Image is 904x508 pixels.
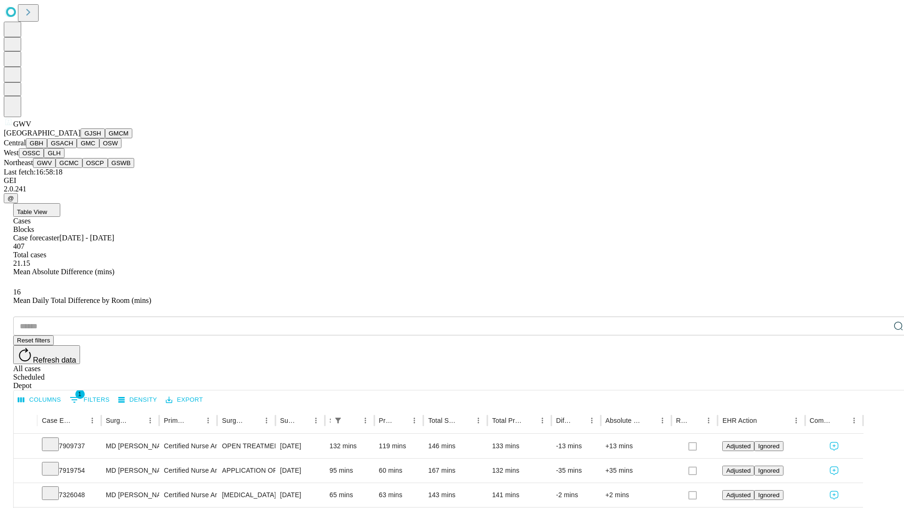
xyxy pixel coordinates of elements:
[428,459,483,483] div: 167 mins
[754,466,783,476] button: Ignored
[722,417,757,424] div: EHR Action
[676,417,688,424] div: Resolved in EHR
[4,129,81,137] span: [GEOGRAPHIC_DATA]
[722,441,754,451] button: Adjusted
[408,414,421,427] button: Menu
[67,392,112,407] button: Show filters
[459,414,472,427] button: Sort
[106,459,154,483] div: MD [PERSON_NAME]
[13,296,151,304] span: Mean Daily Total Difference by Room (mins)
[99,138,122,148] button: OSW
[19,148,44,158] button: OSSC
[758,443,779,450] span: Ignored
[472,414,485,427] button: Menu
[309,414,323,427] button: Menu
[33,356,76,364] span: Refresh data
[810,417,833,424] div: Comments
[130,414,144,427] button: Sort
[260,414,273,427] button: Menu
[144,414,157,427] button: Menu
[702,414,715,427] button: Menu
[280,434,320,458] div: [DATE]
[82,158,108,168] button: OSCP
[726,467,751,474] span: Adjusted
[4,149,19,157] span: West
[26,138,47,148] button: GBH
[847,414,861,427] button: Menu
[556,483,596,507] div: -2 mins
[726,443,751,450] span: Adjusted
[105,128,132,138] button: GMCM
[605,417,642,424] div: Absolute Difference
[86,414,99,427] button: Menu
[330,417,331,424] div: Scheduled In Room Duration
[75,389,85,399] span: 1
[280,459,320,483] div: [DATE]
[17,208,47,215] span: Table View
[379,459,419,483] div: 60 mins
[13,345,80,364] button: Refresh data
[754,441,783,451] button: Ignored
[164,483,212,507] div: Certified Nurse Anesthetist
[13,268,114,276] span: Mean Absolute Difference (mins)
[13,288,21,296] span: 16
[164,417,187,424] div: Primary Service
[536,414,549,427] button: Menu
[56,158,82,168] button: GCMC
[758,467,779,474] span: Ignored
[13,203,60,217] button: Table View
[492,483,547,507] div: 141 mins
[188,414,202,427] button: Sort
[18,438,32,455] button: Expand
[605,459,667,483] div: +35 mins
[605,483,667,507] div: +2 mins
[77,138,99,148] button: GMC
[492,459,547,483] div: 132 mins
[106,434,154,458] div: MD [PERSON_NAME]
[116,393,160,407] button: Density
[556,417,571,424] div: Difference
[163,393,205,407] button: Export
[8,195,14,202] span: @
[523,414,536,427] button: Sort
[605,434,667,458] div: +13 mins
[13,335,54,345] button: Reset filters
[492,434,547,458] div: 133 mins
[13,234,59,242] span: Case forecaster
[164,434,212,458] div: Certified Nurse Anesthetist
[428,434,483,458] div: 146 mins
[13,259,30,267] span: 21.15
[346,414,359,427] button: Sort
[330,483,370,507] div: 65 mins
[428,417,458,424] div: Total Scheduled Duration
[18,463,32,479] button: Expand
[395,414,408,427] button: Sort
[222,459,270,483] div: APPLICATION OF EXTERNAL FIXATOR MULTIPLANE ILLIZAROV TYPE
[656,414,669,427] button: Menu
[47,138,77,148] button: GSACH
[106,417,129,424] div: Surgeon Name
[492,417,522,424] div: Total Predicted Duration
[13,242,24,250] span: 407
[73,414,86,427] button: Sort
[108,158,135,168] button: GSWB
[247,414,260,427] button: Sort
[758,492,779,499] span: Ignored
[834,414,847,427] button: Sort
[379,434,419,458] div: 119 mins
[44,148,64,158] button: GLH
[722,490,754,500] button: Adjusted
[222,434,270,458] div: OPEN TREATMENT BIMALLEOLAR [MEDICAL_DATA]
[33,158,56,168] button: GWV
[428,483,483,507] div: 143 mins
[4,159,33,167] span: Northeast
[16,393,64,407] button: Select columns
[4,185,900,193] div: 2.0.241
[572,414,585,427] button: Sort
[59,234,114,242] span: [DATE] - [DATE]
[296,414,309,427] button: Sort
[106,483,154,507] div: MD [PERSON_NAME] [PERSON_NAME] Md
[18,487,32,504] button: Expand
[202,414,215,427] button: Menu
[556,459,596,483] div: -35 mins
